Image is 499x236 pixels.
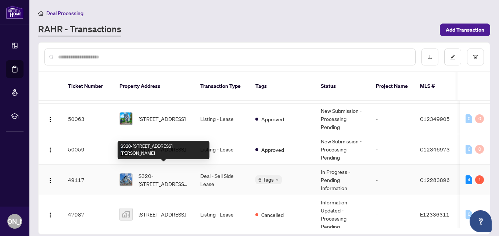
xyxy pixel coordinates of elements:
[47,117,53,122] img: Logo
[370,134,414,165] td: -
[261,115,284,123] span: Approved
[38,11,43,16] span: home
[38,23,121,36] a: RAHR - Transactions
[420,146,450,153] span: C12346973
[62,195,114,234] td: 47987
[44,174,56,186] button: Logo
[315,134,370,165] td: New Submission - Processing Pending
[440,24,490,36] button: Add Transaction
[315,104,370,134] td: New Submission - Processing Pending
[315,165,370,195] td: In Progress - Pending Information
[47,212,53,218] img: Logo
[62,134,114,165] td: 50059
[421,49,438,65] button: download
[258,175,274,184] span: 6 Tags
[370,195,414,234] td: -
[466,145,472,154] div: 0
[414,72,458,101] th: MLS #
[420,176,450,183] span: C12283896
[466,210,472,219] div: 0
[62,72,114,101] th: Ticket Number
[118,141,209,159] div: S320-[STREET_ADDRESS][PERSON_NAME]
[475,210,484,219] div: 0
[6,6,24,19] img: logo
[420,115,450,122] span: C12349905
[139,172,189,188] span: S320-[STREET_ADDRESS][PERSON_NAME]
[194,72,250,101] th: Transaction Type
[44,143,56,155] button: Logo
[466,114,472,123] div: 0
[275,178,279,182] span: down
[315,195,370,234] td: Information Updated - Processing Pending
[470,210,492,232] button: Open asap
[475,114,484,123] div: 0
[47,147,53,153] img: Logo
[139,115,186,123] span: [STREET_ADDRESS]
[370,104,414,134] td: -
[62,104,114,134] td: 50063
[261,211,284,219] span: Cancelled
[44,113,56,125] button: Logo
[194,165,250,195] td: Deal - Sell Side Lease
[444,49,461,65] button: edit
[194,134,250,165] td: Listing - Lease
[370,165,414,195] td: -
[475,145,484,154] div: 0
[120,208,132,221] img: thumbnail-img
[473,54,478,60] span: filter
[114,72,194,101] th: Property Address
[46,10,83,17] span: Deal Processing
[194,104,250,134] td: Listing - Lease
[261,146,284,154] span: Approved
[139,210,186,218] span: [STREET_ADDRESS]
[427,54,432,60] span: download
[315,72,370,101] th: Status
[194,195,250,234] td: Listing - Lease
[446,24,484,36] span: Add Transaction
[370,72,414,101] th: Project Name
[475,175,484,184] div: 1
[120,174,132,186] img: thumbnail-img
[450,54,455,60] span: edit
[47,178,53,183] img: Logo
[250,72,315,101] th: Tags
[467,49,484,65] button: filter
[420,211,449,218] span: E12336311
[62,165,114,195] td: 49117
[44,208,56,220] button: Logo
[466,175,472,184] div: 4
[120,112,132,125] img: thumbnail-img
